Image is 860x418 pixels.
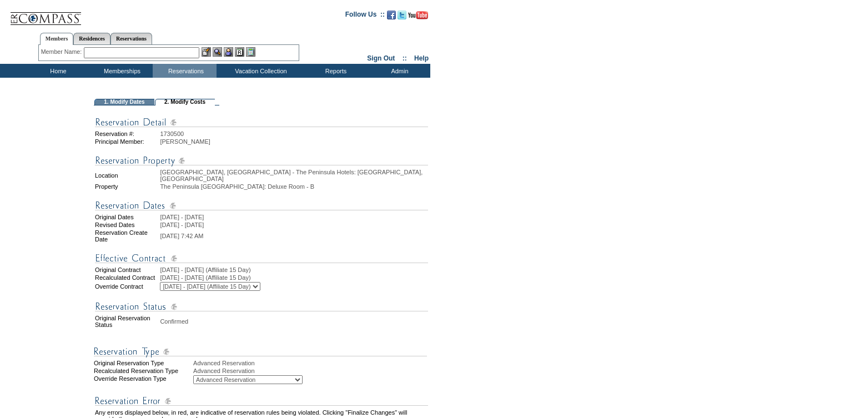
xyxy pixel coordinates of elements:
td: The Peninsula [GEOGRAPHIC_DATA]: Deluxe Room - B [160,183,428,190]
td: Original Dates [95,214,159,220]
a: Members [40,33,74,45]
td: Location [95,169,159,182]
a: Help [414,54,429,62]
td: Recalculated Contract [95,274,159,281]
img: Compass Home [9,3,82,26]
td: Principal Member: [95,138,159,145]
td: [DATE] - [DATE] (Affiliate 15 Day) [160,274,428,281]
td: Follow Us :: [345,9,385,23]
img: Subscribe to our YouTube Channel [408,11,428,19]
td: 1730500 [160,130,428,137]
a: Follow us on Twitter [398,14,406,21]
div: Advanced Reservation [193,360,429,366]
td: Override Contract [95,282,159,291]
td: Original Reservation Status [95,315,159,328]
img: View [213,47,222,57]
td: 1. Modify Dates [94,99,154,105]
td: 2. Modify Costs [155,99,215,105]
td: Admin [366,64,430,78]
img: Reservation Status [95,300,428,314]
td: Reports [303,64,366,78]
td: Property [95,183,159,190]
td: [DATE] 7:42 AM [160,229,428,243]
img: Effective Contract [95,251,428,265]
td: [DATE] - [DATE] [160,214,428,220]
span: :: [403,54,407,62]
td: [GEOGRAPHIC_DATA], [GEOGRAPHIC_DATA] - The Peninsula Hotels: [GEOGRAPHIC_DATA], [GEOGRAPHIC_DATA] [160,169,428,182]
a: Residences [73,33,110,44]
img: Impersonate [224,47,233,57]
td: Revised Dates [95,221,159,228]
img: Follow us on Twitter [398,11,406,19]
td: Memberships [89,64,153,78]
td: [PERSON_NAME] [160,138,428,145]
a: Subscribe to our YouTube Channel [408,14,428,21]
td: Reservation #: [95,130,159,137]
div: Override Reservation Type [94,375,192,384]
a: Become our fan on Facebook [387,14,396,21]
td: Reservations [153,64,217,78]
td: Original Contract [95,266,159,273]
img: Become our fan on Facebook [387,11,396,19]
img: Reservation Detail [95,115,428,129]
img: Reservations [235,47,244,57]
div: Advanced Reservation [193,367,429,374]
div: Original Reservation Type [94,360,192,366]
div: Recalculated Reservation Type [94,367,192,374]
td: Confirmed [160,315,428,328]
img: b_edit.gif [202,47,211,57]
td: Home [25,64,89,78]
div: Member Name: [41,47,84,57]
a: Sign Out [367,54,395,62]
td: [DATE] - [DATE] [160,221,428,228]
img: Reservation Errors [95,394,428,408]
img: b_calculator.gif [246,47,255,57]
td: Vacation Collection [217,64,303,78]
img: Reservation Property [95,154,428,168]
img: Reservation Dates [95,199,428,213]
td: Reservation Create Date [95,229,159,243]
img: Reservation Type [94,345,427,359]
td: [DATE] - [DATE] (Affiliate 15 Day) [160,266,428,273]
a: Reservations [110,33,152,44]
